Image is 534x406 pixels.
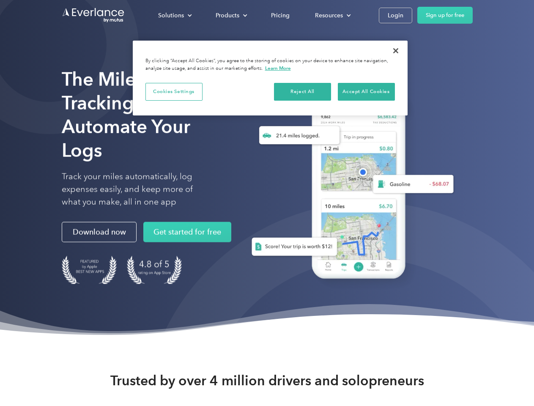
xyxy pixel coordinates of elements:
div: Products [216,10,239,21]
div: Products [207,8,254,23]
div: Pricing [271,10,290,21]
a: Go to homepage [62,7,125,23]
a: Pricing [263,8,298,23]
img: Badge for Featured by Apple Best New Apps [62,256,117,284]
div: Solutions [158,10,184,21]
p: Track your miles automatically, log expenses easily, and keep more of what you make, all in one app [62,170,213,208]
a: Login [379,8,412,23]
button: Reject All [274,83,331,101]
div: Resources [315,10,343,21]
strong: Trusted by over 4 million drivers and solopreneurs [110,372,424,389]
div: Privacy [133,41,408,115]
a: More information about your privacy, opens in a new tab [265,65,291,71]
div: Cookie banner [133,41,408,115]
img: 4.9 out of 5 stars on the app store [127,256,182,284]
a: Get started for free [143,222,231,242]
a: Download now [62,222,137,242]
img: Everlance, mileage tracker app, expense tracking app [238,80,460,291]
button: Cookies Settings [145,83,203,101]
div: By clicking “Accept All Cookies”, you agree to the storing of cookies on your device to enhance s... [145,58,395,72]
div: Resources [307,8,358,23]
a: Sign up for free [417,7,473,24]
div: Solutions [150,8,199,23]
div: Login [388,10,403,21]
button: Accept All Cookies [338,83,395,101]
button: Close [386,41,405,60]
